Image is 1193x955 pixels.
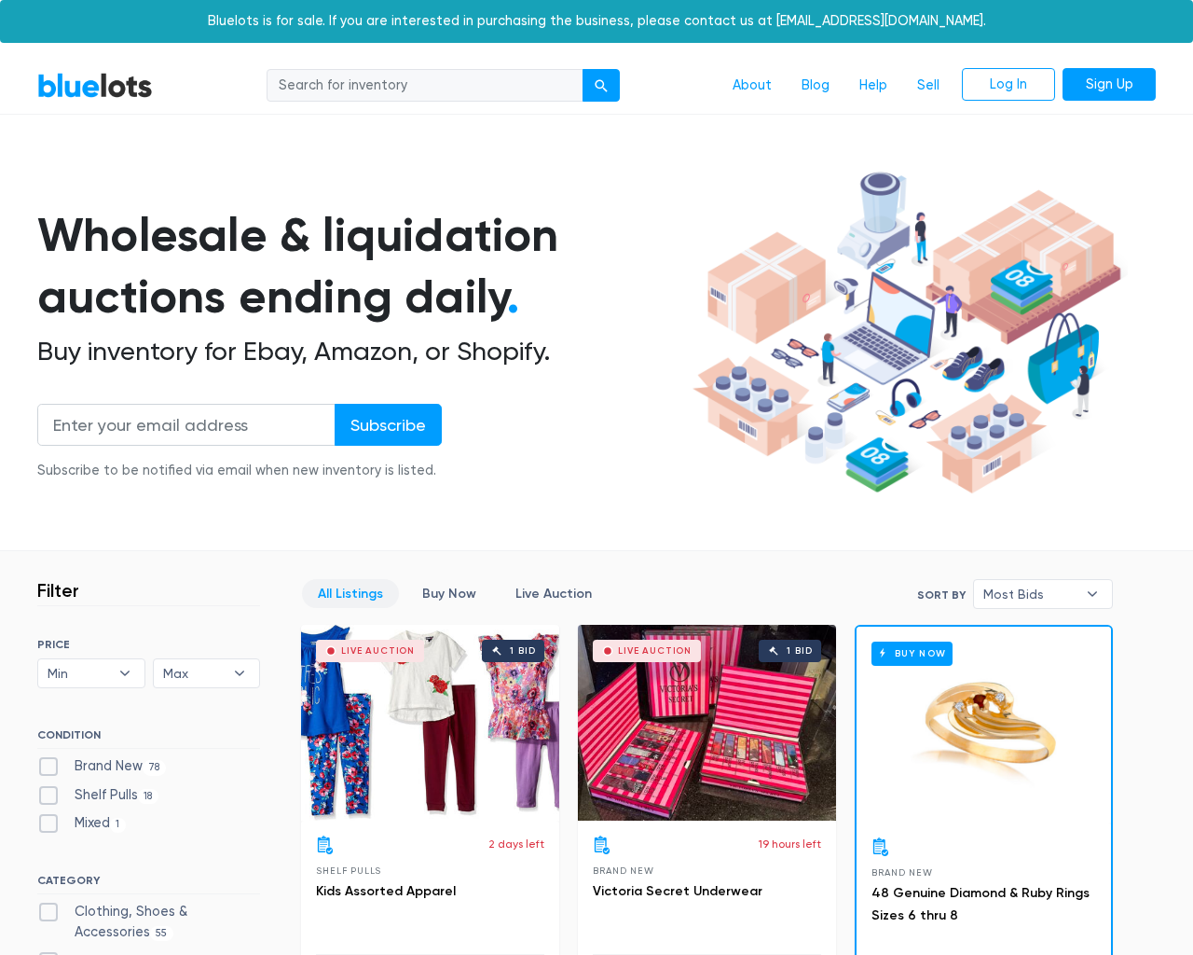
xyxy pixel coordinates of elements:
[686,163,1128,503] img: hero-ee84e7d0318cb26816c560f6b4441b76977f77a177738b4e94f68c95b2b83dbb.png
[844,68,902,104] a: Help
[138,789,158,804] span: 18
[902,68,954,104] a: Sell
[787,646,812,656] div: 1 bid
[507,269,519,325] span: .
[1073,580,1112,608] b: ▾
[220,659,259,687] b: ▾
[37,728,260,749] h6: CONDITION
[962,68,1055,102] a: Log In
[37,874,260,894] h6: CATEGORY
[150,926,173,941] span: 55
[37,756,166,777] label: Brand New
[341,646,415,656] div: Live Auction
[301,625,559,821] a: Live Auction 1 bid
[37,813,126,834] label: Mixed
[787,68,844,104] a: Blog
[48,659,109,687] span: Min
[1063,68,1156,102] a: Sign Up
[37,579,79,602] h3: Filter
[163,659,225,687] span: Max
[500,579,608,608] a: Live Auction
[488,836,544,852] p: 2 days left
[37,461,442,481] div: Subscribe to be notified via email when new inventory is listed.
[871,642,953,665] h6: Buy Now
[37,902,260,942] label: Clothing, Shoes & Accessories
[105,659,144,687] b: ▾
[618,646,692,656] div: Live Auction
[335,404,442,446] input: Subscribe
[857,627,1111,823] a: Buy Now
[406,579,492,608] a: Buy Now
[718,68,787,104] a: About
[143,760,166,775] span: 78
[37,72,153,99] a: BlueLots
[37,785,158,806] label: Shelf Pulls
[316,883,456,899] a: Kids Assorted Apparel
[316,865,381,876] span: Shelf Pulls
[110,818,126,833] span: 1
[267,69,583,103] input: Search for inventory
[37,404,336,446] input: Enter your email address
[37,638,260,651] h6: PRICE
[510,646,535,656] div: 1 bid
[593,883,762,899] a: Victoria Secret Underwear
[983,580,1076,608] span: Most Bids
[871,867,932,878] span: Brand New
[37,336,686,367] h2: Buy inventory for Ebay, Amazon, or Shopify.
[37,204,686,328] h1: Wholesale & liquidation auctions ending daily
[578,625,836,821] a: Live Auction 1 bid
[871,885,1090,923] a: 48 Genuine Diamond & Ruby Rings Sizes 6 thru 8
[302,579,399,608] a: All Listings
[593,865,653,876] span: Brand New
[759,836,821,852] p: 19 hours left
[917,587,966,603] label: Sort By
